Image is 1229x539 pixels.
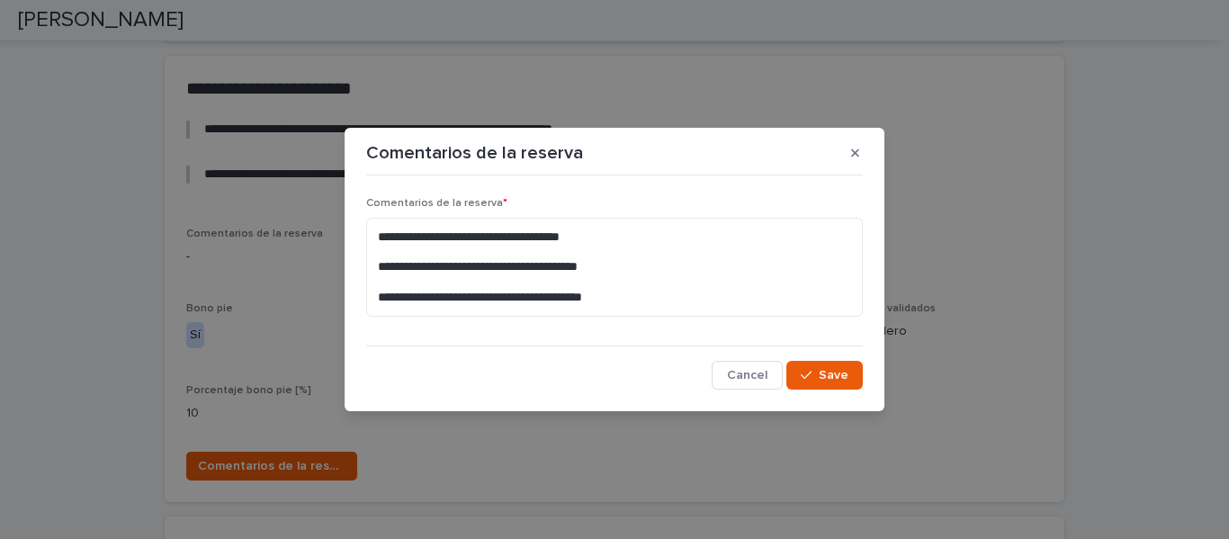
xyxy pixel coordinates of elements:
button: Cancel [712,361,783,390]
p: Comentarios de la reserva [366,142,583,164]
span: Cancel [727,369,767,382]
button: Save [786,361,863,390]
span: Save [819,369,848,382]
span: Comentarios de la reserva [366,198,507,209]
